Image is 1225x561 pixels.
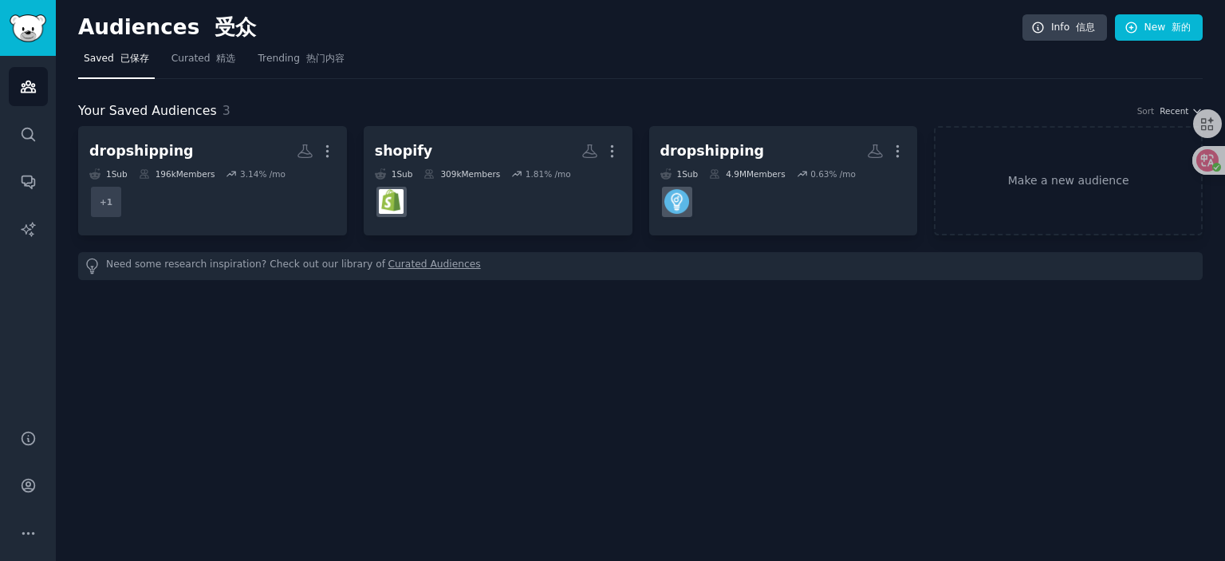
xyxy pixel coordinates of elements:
span: Your Saved Audiences [78,101,217,121]
div: 3.14 % /mo [240,168,286,180]
button: Recent [1160,105,1203,117]
div: + 1 [89,185,123,219]
font: 已保存 [120,53,149,64]
span: Recent [1160,105,1188,117]
a: Trending 热门内容 [252,46,349,79]
font: 新的 [1172,22,1191,33]
font: 精选 [216,53,235,64]
font: 受众 [215,15,256,39]
div: 1 Sub [89,168,128,180]
span: 3 [223,103,230,118]
div: Need some research inspiration? Check out our library of [78,252,1203,280]
div: shopify [375,141,432,161]
span: Trending [258,52,344,66]
img: GummySearch logo [10,14,46,42]
font: 热门内容 [306,53,345,64]
img: Entrepreneur [664,189,689,214]
a: Saved 已保存 [78,46,155,79]
div: Sort [1137,105,1155,117]
a: Info 信息 [1022,14,1107,41]
a: Curated 精选 [166,46,242,79]
a: New 新的 [1115,14,1203,41]
div: 1.81 % /mo [526,168,571,180]
a: dropshipping1Sub4.9MMembers0.63% /moEntrepreneur [649,126,918,235]
div: 196k Members [139,168,215,180]
a: dropshipping1Sub196kMembers3.14% /mo+1 [78,126,347,235]
div: 4.9M Members [709,168,785,180]
span: Curated [171,52,236,66]
div: 0.63 % /mo [810,168,856,180]
div: 309k Members [423,168,500,180]
div: 1 Sub [375,168,413,180]
a: Make a new audience [934,126,1203,235]
div: 1 Sub [660,168,699,180]
h2: Audiences [78,15,1022,41]
span: Saved [84,52,149,66]
div: dropshipping [89,141,194,161]
div: dropshipping [660,141,765,161]
font: 信息 [1076,22,1095,33]
img: shopify [379,189,404,214]
a: Curated Audiences [388,258,481,275]
a: shopify1Sub309kMembers1.81% /moshopify [364,126,632,235]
